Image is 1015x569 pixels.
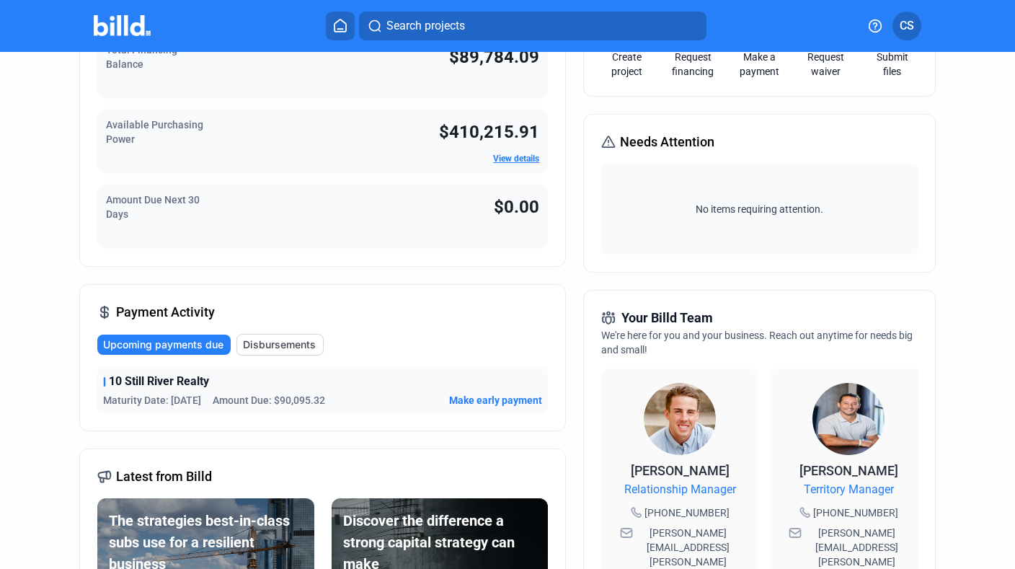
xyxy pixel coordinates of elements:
span: Payment Activity [116,302,215,322]
span: Your Billd Team [621,308,713,328]
button: Search projects [359,12,706,40]
span: Needs Attention [620,132,714,152]
span: [PERSON_NAME] [799,463,898,478]
a: Request waiver [801,50,851,79]
span: Upcoming payments due [103,338,223,352]
span: [PHONE_NUMBER] [644,506,730,520]
a: Request financing [668,50,718,79]
span: Available Purchasing Power [106,119,203,145]
img: Billd Company Logo [94,15,151,36]
a: View details [493,154,539,164]
span: Amount Due Next 30 Days [106,194,200,220]
span: CS [900,17,914,35]
img: Territory Manager [812,383,885,455]
span: Territory Manager [804,481,894,498]
span: We're here for you and your business. Reach out anytime for needs big and small! [601,330,913,356]
span: No items requiring attention. [607,202,911,216]
a: Create project [601,50,652,79]
span: $89,784.09 [449,47,539,67]
span: Relationship Manager [624,481,736,498]
button: Disbursements [236,334,324,356]
button: Upcoming payments due [97,335,231,355]
span: Latest from Billd [116,467,212,487]
a: Make a payment [735,50,785,79]
span: Disbursements [243,338,316,352]
span: Maturity Date: [DATE] [103,393,201,407]
img: Relationship Manager [644,383,716,455]
span: $0.00 [494,197,539,217]
button: Make early payment [449,393,542,407]
span: 10 Still River Realty [109,373,209,390]
span: [PERSON_NAME] [631,463,730,478]
button: CS [892,12,921,40]
a: Submit files [867,50,918,79]
span: $410,215.91 [439,122,539,142]
span: [PHONE_NUMBER] [813,506,898,520]
span: Amount Due: $90,095.32 [213,393,325,407]
span: Search projects [386,17,465,35]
